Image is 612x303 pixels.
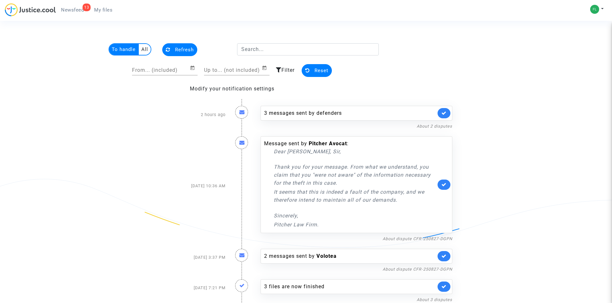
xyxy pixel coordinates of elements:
div: [DATE] 10:36 AM [155,130,230,242]
p: Sincerely, [274,212,436,220]
a: Modify your notification settings [190,86,274,92]
img: 27626d57a3ba4a5b969f53e3f2c8e71c [590,5,599,14]
div: 13 [83,4,91,11]
b: Pitcher Avocat [309,140,347,147]
p: Dear [PERSON_NAME], Sir, [274,147,436,156]
button: Reset [302,64,332,77]
p: It seems that this is indeed a fault of the company, and we therefore intend to maintain all of o... [274,188,436,204]
multi-toggle-item: To handle [109,44,139,55]
span: Filter [281,67,295,73]
a: 13Newsfeed [56,5,89,15]
div: 3 files are now finished [264,283,436,290]
a: About 2 disputes [417,124,452,129]
div: 2 messages sent by [264,252,436,260]
div: Message sent by : [264,140,436,229]
button: Refresh [162,43,197,56]
button: Open calendar [190,64,198,72]
div: [DATE] 3:37 PM [155,242,230,273]
a: About 3 disputes [417,297,452,302]
span: My files [94,7,112,13]
button: Open calendar [262,64,270,72]
b: Volotea [316,253,337,259]
p: Thank you for your message. From what we understand, you claim that you "were not aware" of the i... [274,163,436,187]
p: Pitcher Law Firm. [274,221,436,229]
a: My files [89,5,118,15]
input: Search... [237,43,379,55]
a: About dispute CFR-250827-DGPN [383,236,452,241]
span: Reset [315,68,328,73]
div: 2 hours ago [155,99,230,130]
multi-toggle-item: All [139,44,151,55]
span: Refresh [175,47,194,53]
img: jc-logo.svg [5,3,56,16]
span: Newsfeed [61,7,84,13]
a: About dispute CFR-250827-DGPN [383,267,452,272]
div: 3 messages sent by defenders [264,109,436,117]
